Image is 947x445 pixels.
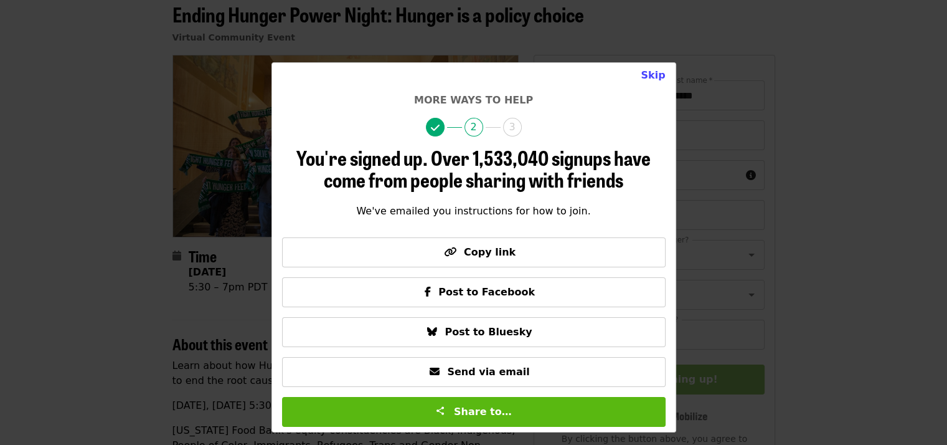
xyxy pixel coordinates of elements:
img: Share [435,406,445,416]
span: Post to Facebook [438,286,535,298]
span: Post to Bluesky [445,326,532,338]
i: envelope icon [430,366,440,378]
button: Close [631,63,675,88]
button: Post to Facebook [282,277,666,307]
i: link icon [444,246,456,258]
span: 2 [464,118,483,136]
span: You're signed up. [296,143,428,172]
span: Share to… [454,406,512,418]
span: Over 1,533,040 signups have come from people sharing with friends [324,143,651,194]
i: facebook-f icon [425,286,431,298]
span: Send via email [447,366,529,378]
span: More ways to help [414,94,533,106]
button: Copy link [282,237,666,267]
span: Copy link [464,246,516,258]
button: Post to Bluesky [282,317,666,347]
i: bluesky icon [427,326,437,338]
i: check icon [431,122,440,134]
button: Share to… [282,397,666,427]
button: Send via email [282,357,666,387]
span: 3 [503,118,522,136]
span: We've emailed you instructions for how to join. [356,205,590,217]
